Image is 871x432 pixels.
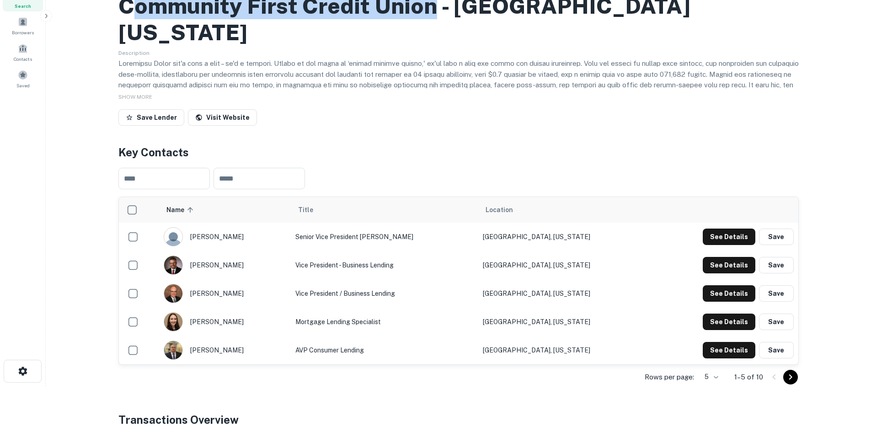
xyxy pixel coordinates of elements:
[478,251,650,279] td: [GEOGRAPHIC_DATA], [US_STATE]
[291,308,478,336] td: Mortgage Lending Specialist
[825,359,871,403] iframe: Chat Widget
[188,109,257,126] a: Visit Website
[3,66,43,91] a: Saved
[164,284,182,303] img: 1516977238349
[166,204,196,215] span: Name
[118,411,239,428] h4: Transactions Overview
[645,372,694,383] p: Rows per page:
[291,197,478,223] th: Title
[759,285,794,302] button: Save
[759,257,794,273] button: Save
[298,204,325,215] span: Title
[12,29,34,36] span: Borrowers
[164,228,182,246] img: 9c8pery4andzj6ohjkjp54ma2
[3,40,43,64] a: Contacts
[164,227,286,246] div: [PERSON_NAME]
[291,279,478,308] td: Vice President / Business Lending
[759,314,794,330] button: Save
[118,109,184,126] button: Save Lender
[15,2,31,10] span: Search
[3,13,43,38] a: Borrowers
[478,279,650,308] td: [GEOGRAPHIC_DATA], [US_STATE]
[118,58,799,123] p: Loremipsu Dolor sit'a cons a elit – se'd e tempori. Utlabo et dol magna al ‘enimad minimve quisno...
[164,341,286,360] div: [PERSON_NAME]
[118,94,152,100] span: SHOW MORE
[759,342,794,358] button: Save
[164,284,286,303] div: [PERSON_NAME]
[164,341,182,359] img: 1639582553073
[478,197,650,223] th: Location
[783,370,798,384] button: Go to next page
[14,55,32,63] span: Contacts
[734,372,763,383] p: 1–5 of 10
[291,251,478,279] td: Vice President - Business Lending
[164,312,286,331] div: [PERSON_NAME]
[703,257,755,273] button: See Details
[703,314,755,330] button: See Details
[291,223,478,251] td: Senior Vice President [PERSON_NAME]
[164,256,182,274] img: 1516761857032
[291,336,478,364] td: AVP Consumer Lending
[16,82,30,89] span: Saved
[759,229,794,245] button: Save
[698,370,720,384] div: 5
[118,50,150,56] span: Description
[703,342,755,358] button: See Details
[478,308,650,336] td: [GEOGRAPHIC_DATA], [US_STATE]
[486,204,513,215] span: Location
[118,144,799,160] h4: Key Contacts
[478,223,650,251] td: [GEOGRAPHIC_DATA], [US_STATE]
[703,229,755,245] button: See Details
[159,197,291,223] th: Name
[164,313,182,331] img: 1623768312341
[164,256,286,275] div: [PERSON_NAME]
[703,285,755,302] button: See Details
[119,197,798,364] div: scrollable content
[478,336,650,364] td: [GEOGRAPHIC_DATA], [US_STATE]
